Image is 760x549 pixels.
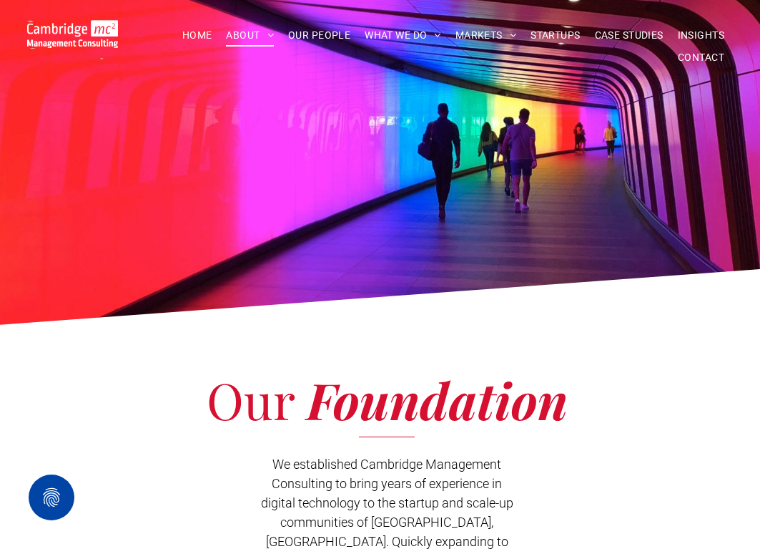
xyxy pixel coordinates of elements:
[27,20,118,48] img: Go to Homepage
[448,24,523,47] a: MARKETS
[523,24,587,47] a: STARTUPS
[219,24,281,47] a: ABOUT
[207,366,295,433] span: Our
[307,366,568,433] span: Foundation
[588,24,671,47] a: CASE STUDIES
[671,24,731,47] a: INSIGHTS
[357,24,448,47] a: WHAT WE DO
[281,24,357,47] a: OUR PEOPLE
[175,24,219,47] a: HOME
[671,47,731,69] a: CONTACT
